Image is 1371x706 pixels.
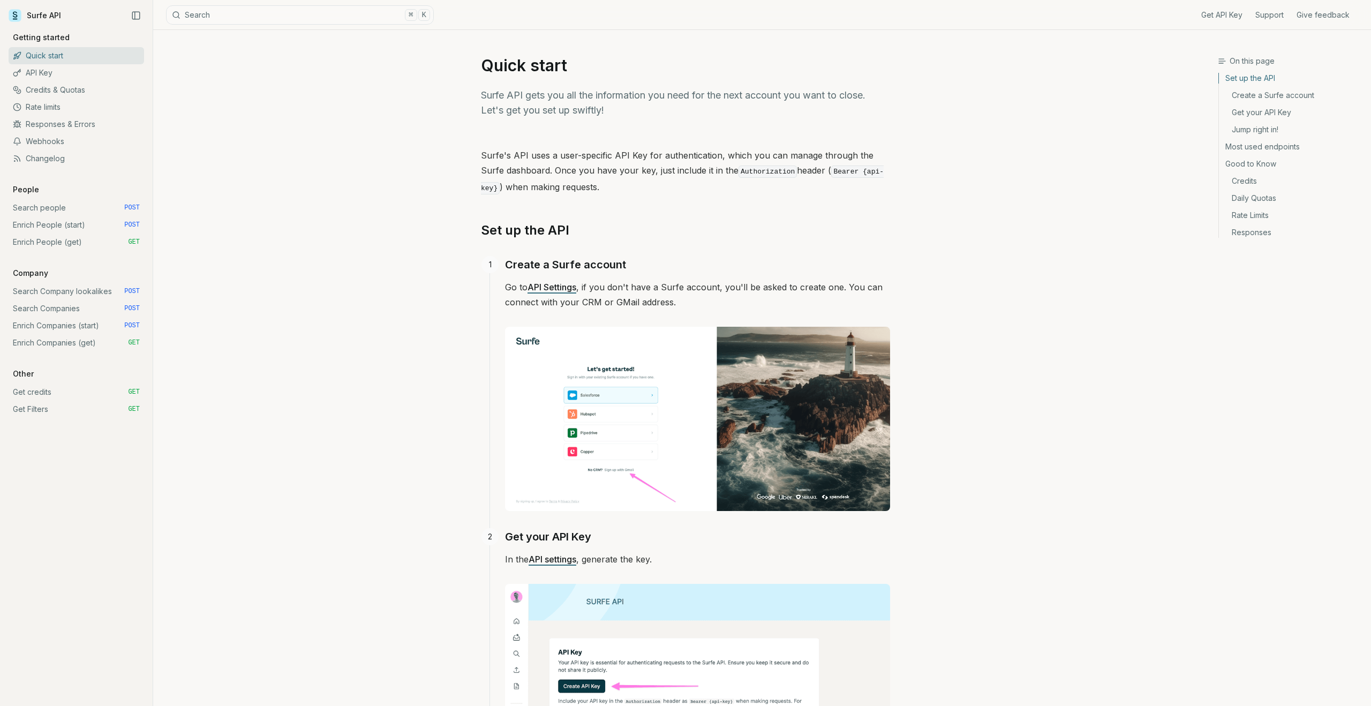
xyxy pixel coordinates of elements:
p: Surfe's API uses a user-specific API Key for authentication, which you can manage through the Sur... [481,148,890,196]
p: Surfe API gets you all the information you need for the next account you want to close. Let's get... [481,88,890,118]
code: Authorization [739,166,797,178]
a: Set up the API [481,222,569,239]
span: GET [128,388,140,396]
a: Surfe API [9,7,61,24]
a: Enrich Companies (get) GET [9,334,144,351]
a: Get credits GET [9,384,144,401]
h1: Quick start [481,56,890,75]
a: Get API Key [1201,10,1242,20]
p: Company [9,268,52,279]
a: Get Filters GET [9,401,144,418]
a: Responses & Errors [9,116,144,133]
a: Most used endpoints [1219,138,1362,155]
a: Changelog [9,150,144,167]
span: POST [124,321,140,330]
a: Enrich People (start) POST [9,216,144,234]
a: Search people POST [9,199,144,216]
a: Credits [1219,172,1362,190]
button: Collapse Sidebar [128,7,144,24]
a: Create a Surfe account [505,256,626,273]
kbd: ⌘ [405,9,417,21]
span: GET [128,339,140,347]
a: API settings [529,554,576,565]
a: Support [1255,10,1284,20]
p: Other [9,369,38,379]
p: Getting started [9,32,74,43]
a: Get your API Key [505,528,591,545]
a: Set up the API [1219,73,1362,87]
a: Quick start [9,47,144,64]
a: Daily Quotas [1219,190,1362,207]
span: GET [128,405,140,414]
a: Enrich People (get) GET [9,234,144,251]
a: Rate limits [9,99,144,116]
span: POST [124,221,140,229]
button: Search⌘K [166,5,434,25]
a: Get your API Key [1219,104,1362,121]
span: POST [124,304,140,313]
span: POST [124,204,140,212]
span: POST [124,287,140,296]
a: Credits & Quotas [9,81,144,99]
a: Give feedback [1297,10,1350,20]
a: Responses [1219,224,1362,238]
a: Search Company lookalikes POST [9,283,144,300]
kbd: K [418,9,430,21]
h3: On this page [1218,56,1362,66]
a: Webhooks [9,133,144,150]
a: API Key [9,64,144,81]
a: Search Companies POST [9,300,144,317]
p: People [9,184,43,195]
a: Good to Know [1219,155,1362,172]
a: API Settings [528,282,576,292]
img: Image [505,327,890,511]
p: Go to , if you don't have a Surfe account, you'll be asked to create one. You can connect with yo... [505,280,890,310]
a: Jump right in! [1219,121,1362,138]
a: Rate Limits [1219,207,1362,224]
a: Create a Surfe account [1219,87,1362,104]
span: GET [128,238,140,246]
a: Enrich Companies (start) POST [9,317,144,334]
